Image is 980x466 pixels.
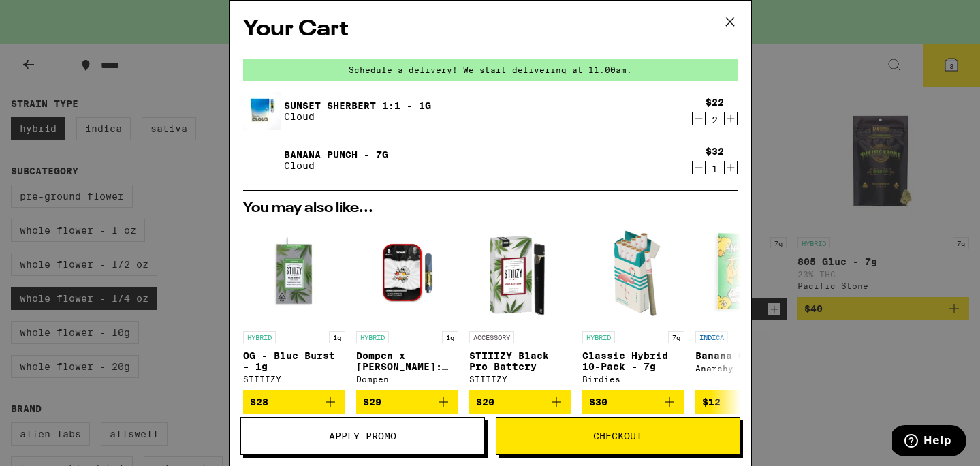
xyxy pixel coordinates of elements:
[243,375,345,384] div: STIIIZY
[284,160,388,171] p: Cloud
[476,397,494,407] span: $20
[469,375,571,384] div: STIIIZY
[243,92,281,130] img: Sunset Sherbert 1:1 - 1g
[582,350,684,372] p: Classic Hybrid 10-Pack - 7g
[724,112,738,125] button: Increment
[243,350,345,372] p: OG - Blue Burst - 1g
[356,222,458,390] a: Open page for Dompen x Tyson: The Jawbreaker Live Resin Liquid Diamonds - 1g from Dompen
[668,331,684,343] p: 7g
[243,141,281,179] img: Banana Punch - 7g
[582,375,684,384] div: Birdies
[284,111,431,122] p: Cloud
[356,222,458,324] img: Dompen - Dompen x Tyson: The Jawbreaker Live Resin Liquid Diamonds - 1g
[243,59,738,81] div: Schedule a delivery! We start delivering at 11:00am.
[589,397,607,407] span: $30
[243,14,738,45] h2: Your Cart
[582,390,684,414] button: Add to bag
[243,202,738,215] h2: You may also like...
[706,164,724,174] div: 1
[243,331,276,343] p: HYBRID
[695,331,728,343] p: INDICA
[469,222,571,390] a: Open page for STIIIZY Black Pro Battery from STIIIZY
[250,397,268,407] span: $28
[469,390,571,414] button: Add to bag
[706,97,724,108] div: $22
[469,331,514,343] p: ACCESSORY
[706,114,724,125] div: 2
[582,222,684,324] img: Birdies - Classic Hybrid 10-Pack - 7g
[442,331,458,343] p: 1g
[702,397,721,407] span: $12
[356,375,458,384] div: Dompen
[329,331,345,343] p: 1g
[243,222,345,324] img: STIIIZY - OG - Blue Burst - 1g
[695,350,797,361] p: Banana OG - 3.5g
[695,222,797,324] img: Anarchy - Banana OG - 3.5g
[695,364,797,373] div: Anarchy
[582,222,684,390] a: Open page for Classic Hybrid 10-Pack - 7g from Birdies
[329,431,396,441] span: Apply Promo
[284,100,431,111] a: Sunset Sherbert 1:1 - 1g
[284,149,388,160] a: Banana Punch - 7g
[356,350,458,372] p: Dompen x [PERSON_NAME]: The Jawbreaker Live Resin Liquid Diamonds - 1g
[469,350,571,372] p: STIIIZY Black Pro Battery
[582,331,615,343] p: HYBRID
[243,222,345,390] a: Open page for OG - Blue Burst - 1g from STIIIZY
[469,222,571,324] img: STIIIZY - STIIIZY Black Pro Battery
[692,112,706,125] button: Decrement
[706,146,724,157] div: $32
[496,417,740,455] button: Checkout
[240,417,485,455] button: Apply Promo
[724,161,738,174] button: Increment
[356,390,458,414] button: Add to bag
[356,331,389,343] p: HYBRID
[243,390,345,414] button: Add to bag
[695,390,797,414] button: Add to bag
[363,397,381,407] span: $29
[593,431,642,441] span: Checkout
[695,222,797,390] a: Open page for Banana OG - 3.5g from Anarchy
[692,161,706,174] button: Decrement
[892,425,966,459] iframe: Opens a widget where you can find more information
